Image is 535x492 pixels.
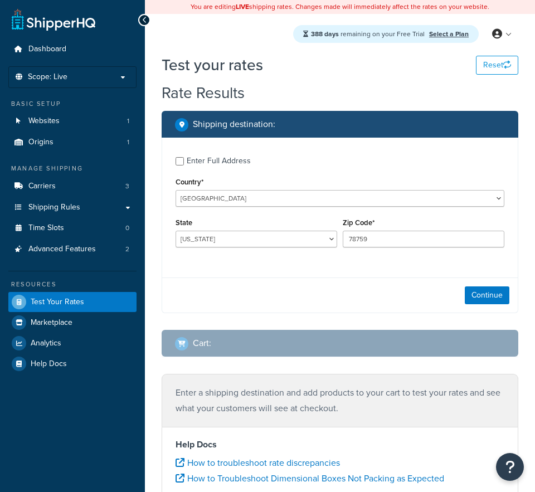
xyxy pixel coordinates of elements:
a: Time Slots0 [8,218,137,238]
li: Origins [8,132,137,153]
span: Carriers [28,182,56,191]
div: Manage Shipping [8,164,137,173]
label: Country* [176,178,203,186]
a: Analytics [8,333,137,353]
span: Advanced Features [28,245,96,254]
span: 0 [125,223,129,233]
span: 3 [125,182,129,191]
span: 2 [125,245,129,254]
span: Help Docs [31,359,67,369]
a: Marketplace [8,313,137,333]
a: Advanced Features2 [8,239,137,260]
button: Open Resource Center [496,453,524,481]
li: Carriers [8,176,137,197]
span: Marketplace [31,318,72,328]
li: Websites [8,111,137,131]
span: 1 [127,116,129,126]
a: Select a Plan [429,29,469,39]
span: Websites [28,116,60,126]
span: Scope: Live [28,72,67,82]
a: Dashboard [8,39,137,60]
span: Dashboard [28,45,66,54]
label: State [176,218,192,227]
button: Reset [476,56,518,75]
a: Help Docs [8,354,137,374]
a: How to troubleshoot rate discrepancies [176,456,340,469]
span: Analytics [31,339,61,348]
label: Zip Code* [343,218,374,227]
a: Origins1 [8,132,137,153]
button: Continue [465,286,509,304]
a: Carriers3 [8,176,137,197]
span: remaining on your Free Trial [311,29,426,39]
a: Websites1 [8,111,137,131]
h2: Rate Results [162,85,245,102]
h2: Shipping destination : [193,119,275,129]
div: Enter Full Address [187,153,251,169]
li: Time Slots [8,218,137,238]
span: Shipping Rules [28,203,80,212]
span: 1 [127,138,129,147]
div: Basic Setup [8,99,137,109]
li: Advanced Features [8,239,137,260]
span: Test Your Rates [31,298,84,307]
h4: Help Docs [176,438,504,451]
span: Time Slots [28,223,64,233]
h2: Cart : [193,338,211,348]
h1: Test your rates [162,54,263,76]
a: Shipping Rules [8,197,137,218]
strong: 388 days [311,29,339,39]
a: How to Troubleshoot Dimensional Boxes Not Packing as Expected [176,472,444,485]
b: LIVE [236,2,249,12]
span: Origins [28,138,53,147]
input: Enter Full Address [176,157,184,165]
p: Enter a shipping destination and add products to your cart to test your rates and see what your c... [176,385,504,416]
a: Test Your Rates [8,292,137,312]
div: Resources [8,280,137,289]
